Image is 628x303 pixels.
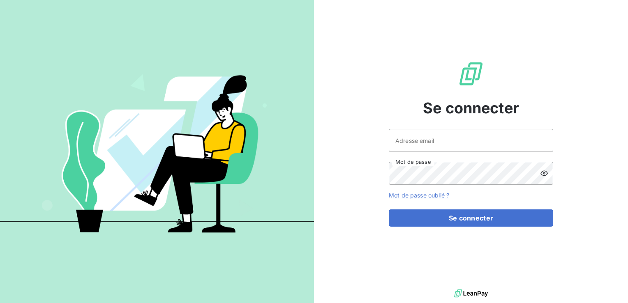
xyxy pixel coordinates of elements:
[389,209,553,227] button: Se connecter
[454,287,488,300] img: logo
[389,192,449,199] a: Mot de passe oublié ?
[423,97,519,119] span: Se connecter
[389,129,553,152] input: placeholder
[458,61,484,87] img: Logo LeanPay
